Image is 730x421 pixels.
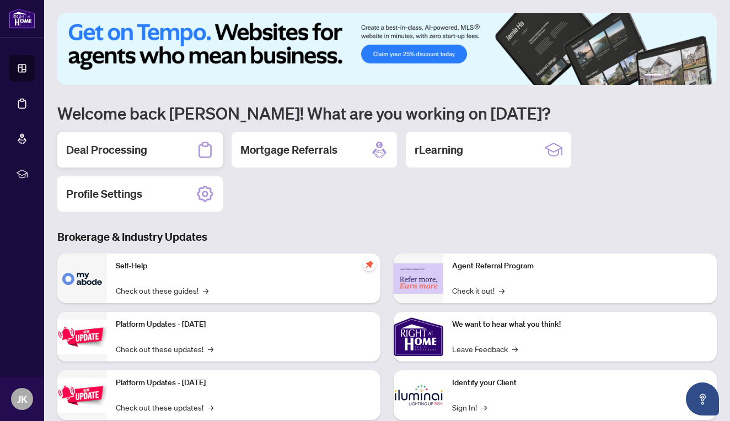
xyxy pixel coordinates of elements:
[415,142,463,158] h2: rLearning
[666,74,670,78] button: 2
[499,284,504,296] span: →
[644,74,662,78] button: 1
[208,401,213,413] span: →
[116,284,208,296] a: Check out these guides!→
[116,401,213,413] a: Check out these updates!→
[394,263,443,294] img: Agent Referral Program
[116,377,372,389] p: Platform Updates - [DATE]
[57,13,717,85] img: Slide 0
[452,319,708,331] p: We want to hear what you think!
[452,343,518,355] a: Leave Feedback→
[57,229,717,245] h3: Brokerage & Industry Updates
[452,284,504,296] a: Check it out!→
[693,74,697,78] button: 5
[9,8,35,29] img: logo
[701,74,706,78] button: 6
[116,319,372,331] p: Platform Updates - [DATE]
[57,378,107,413] img: Platform Updates - July 8, 2025
[394,312,443,361] img: We want to hear what you think!
[240,142,337,158] h2: Mortgage Referrals
[394,370,443,420] img: Identify your Client
[686,382,719,415] button: Open asap
[675,74,679,78] button: 3
[17,391,28,407] span: JK
[57,253,107,303] img: Self-Help
[116,260,372,272] p: Self-Help
[57,320,107,354] img: Platform Updates - July 21, 2025
[66,142,147,158] h2: Deal Processing
[363,258,376,271] span: pushpin
[66,186,142,202] h2: Profile Settings
[512,343,518,355] span: →
[208,343,213,355] span: →
[452,260,708,272] p: Agent Referral Program
[203,284,208,296] span: →
[481,401,487,413] span: →
[116,343,213,355] a: Check out these updates!→
[452,401,487,413] a: Sign In!→
[684,74,688,78] button: 4
[452,377,708,389] p: Identify your Client
[57,102,717,123] h1: Welcome back [PERSON_NAME]! What are you working on [DATE]?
